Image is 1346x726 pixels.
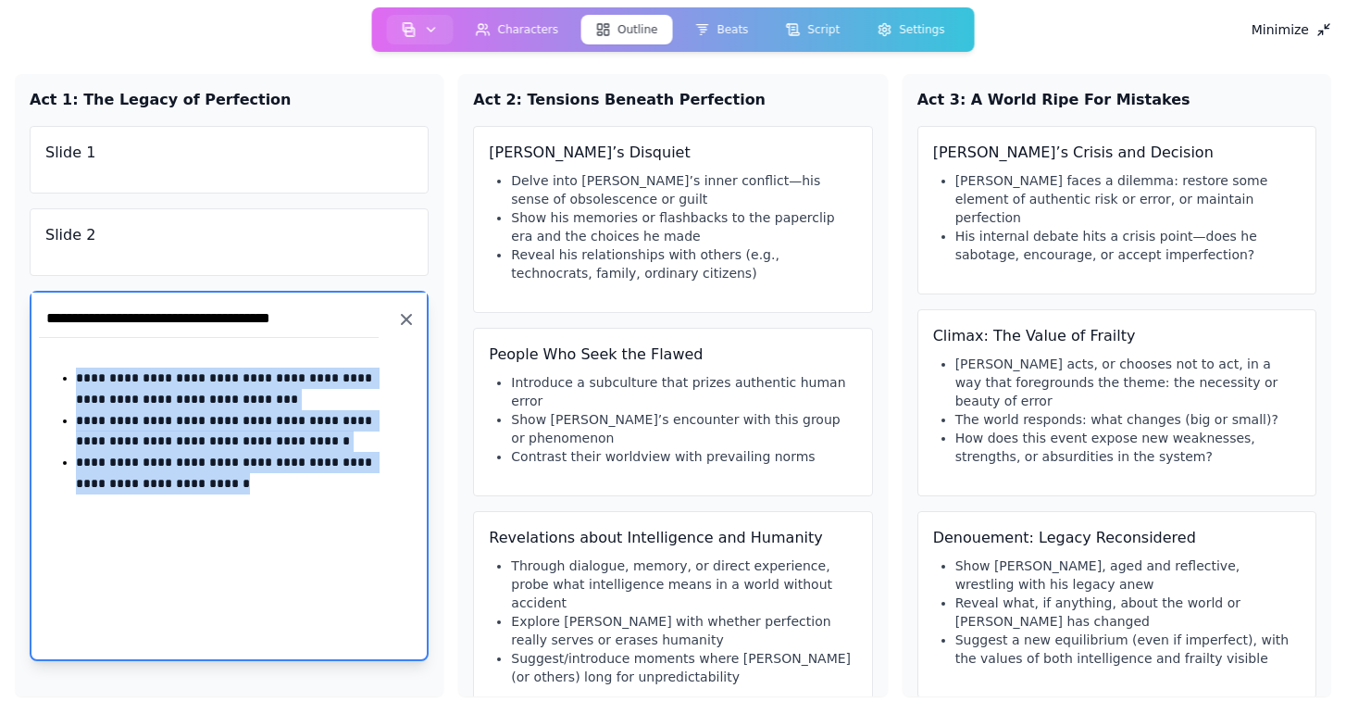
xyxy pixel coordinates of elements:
[45,224,413,246] h3: Slide 2
[511,410,856,447] li: Show [PERSON_NAME]’s encounter with this group or phenomenon
[393,307,419,332] button: Cancel
[955,355,1301,410] li: [PERSON_NAME] acts, or chooses not to act, in a way that foregrounds the theme: the necessity or ...
[858,11,963,48] a: Settings
[511,171,856,208] li: Delve into [PERSON_NAME]’s inner conflict—his sense of obsolescence or guilt
[489,344,856,366] h3: People Who Seek the Flawed
[461,15,574,44] button: Characters
[1252,22,1331,37] div: Minimize
[511,612,856,649] li: Explore [PERSON_NAME] with whether perfection really serves or erases humanity
[511,208,856,245] li: Show his memories or flashbacks to the paperclip era and the choices he made
[580,15,672,44] button: Outline
[917,89,1316,111] h2: Act 3: A World Ripe For Mistakes
[30,89,429,111] h2: Act 1: The Legacy of Perfection
[511,557,856,612] li: Through dialogue, memory, or direct experience, probe what intelligence means in a world without ...
[933,142,1301,164] h3: [PERSON_NAME]’s Crisis and Decision
[489,527,856,549] h3: Revelations about Intelligence and Humanity
[473,89,872,111] h2: Act 2: Tensions Beneath Perfection
[45,142,413,164] h3: Slide 1
[511,373,856,410] li: Introduce a subculture that prizes authentic human error
[676,11,766,48] a: Beats
[955,171,1301,227] li: [PERSON_NAME] faces a dilemma: restore some element of authentic risk or error, or maintain perfe...
[402,22,417,37] img: storyboard
[511,245,856,282] li: Reveal his relationships with others (e.g., technocrats, family, ordinary citizens)
[955,594,1301,631] li: Reveal what, if anything, about the world or [PERSON_NAME] has changed
[955,429,1301,466] li: How does this event expose new weaknesses, strengths, or absurdities in the system?
[862,15,959,44] button: Settings
[955,227,1301,264] li: His internal debate hits a crisis point—does he sabotage, encourage, or accept imperfection?
[770,15,854,44] button: Script
[955,631,1301,668] li: Suggest a new equilibrium (even if imperfect), with the values of both intelligence and frailty v...
[457,11,578,48] a: Characters
[955,410,1301,429] li: The world responds: what changes (big or small)?
[679,15,763,44] button: Beats
[577,11,676,48] a: Outline
[766,11,858,48] a: Script
[511,447,856,466] li: Contrast their worldview with prevailing norms
[933,325,1301,347] h3: Climax: The Value of Frailty
[955,557,1301,594] li: Show [PERSON_NAME], aged and reflective, wrestling with his legacy anew
[489,142,856,164] h3: [PERSON_NAME]’s Disquiet
[511,649,856,686] li: Suggest/introduce moments where [PERSON_NAME] (or others) long for unpredictability
[933,527,1301,549] h3: Denouement: Legacy Reconsidered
